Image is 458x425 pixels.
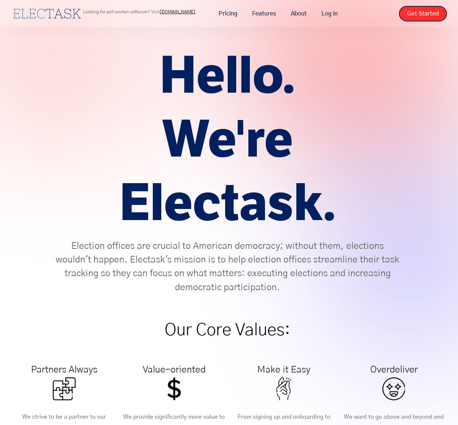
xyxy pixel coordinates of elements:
[13,366,116,374] div: Partners Always
[83,10,195,14] p: Looking for poll worker software? Visit
[399,6,447,21] a: Get Started
[283,6,314,21] a: About
[211,6,245,21] a: Pricing
[160,10,195,14] a: [DOMAIN_NAME]
[11,7,83,20] a: home
[123,366,225,374] div: Value-oriented
[314,6,345,21] a: Log in
[342,366,445,374] div: Overdeliver
[54,309,401,352] h1: Our Core Values:
[54,44,401,236] h1: Hello. We're Electask.
[233,366,335,374] div: Make it Easy
[245,6,283,21] a: Features
[54,239,401,294] p: Election offices are crucial to American democracy; without them, elections wouldn't happen. Elec...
